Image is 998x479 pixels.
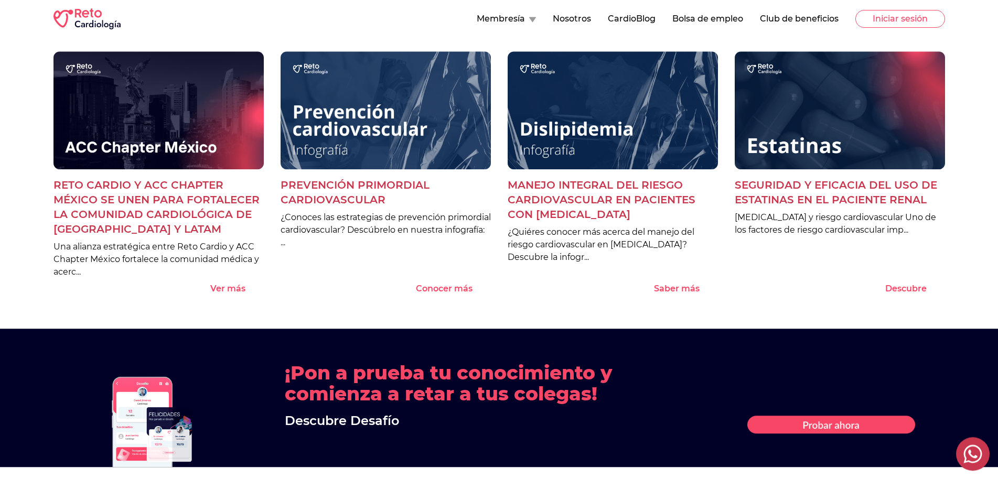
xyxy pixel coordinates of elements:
[53,51,264,296] a: Reto Cardio y ACC Chapter México se unen para fortalecer la comunidad cardiológica de México y LA...
[416,282,491,295] button: Conocer más
[53,51,264,170] img: Reto Cardio y ACC Chapter México se unen para fortalecer la comunidad cardiológica de México y LATAM
[885,282,945,295] button: Descubre
[210,282,245,295] p: Ver más
[672,13,743,25] button: Bolsa de empleo
[53,8,121,29] img: RETO Cardio Logo
[100,373,205,467] img: trezetse
[281,51,491,170] img: Prevención primordial cardiovascular
[210,282,264,295] button: Ver más
[553,13,591,25] button: Nosotros
[416,282,473,295] p: Conocer más
[654,282,700,295] p: Saber más
[508,226,718,264] p: ¿Quiéres conocer más acerca del manejo del riesgo cardiovascular en [MEDICAL_DATA]? Descubre la i...
[735,178,945,207] p: Seguridad y eficacia del uso de estatinas en el paciente renal
[885,282,927,295] p: Descubre
[53,241,264,278] p: Una alianza estratégica entre Reto Cardio y ACC Chapter México fortalece la comunidad médica y ac...
[53,178,264,236] p: Reto Cardio y ACC Chapter México se unen para fortalecer la comunidad cardiológica de [GEOGRAPHIC...
[855,10,945,28] button: Iniciar sesión
[281,211,491,249] p: ¿Conoces las estrategias de prevención primordial cardiovascular? Descúbrelo en nuestra infografí...
[508,51,718,170] img: Manejo integral del riesgo cardiovascular en pacientes con dislipidemia
[508,178,718,222] p: Manejo integral del riesgo cardiovascular en pacientes con [MEDICAL_DATA]
[281,178,491,207] p: Prevención primordial cardiovascular
[285,362,714,404] h2: ¡Pon a prueba tu conocimiento y comienza a retar a tus colegas!
[285,412,714,429] div: Descubre Desafío
[477,13,536,25] button: Membresía
[735,51,945,170] img: Seguridad y eficacia del uso de estatinas en el paciente renal
[735,51,945,296] a: Seguridad y eficacia del uso de estatinas en el paciente renalSeguridad y eficacia del uso de est...
[508,51,718,296] a: Manejo integral del riesgo cardiovascular en pacientes con dislipidemiaManejo integral del riesgo...
[608,13,656,25] button: CardioBlog
[281,51,491,296] a: Prevención primordial cardiovascularPrevención primordial cardiovascular¿Conoces las estrategias ...
[735,211,945,236] p: [MEDICAL_DATA] y riesgo cardiovascular Uno de los factores de riesgo cardiovascular imp...
[760,13,839,25] button: Club de beneficios
[747,416,915,434] img: Desafío
[654,282,718,295] button: Saber más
